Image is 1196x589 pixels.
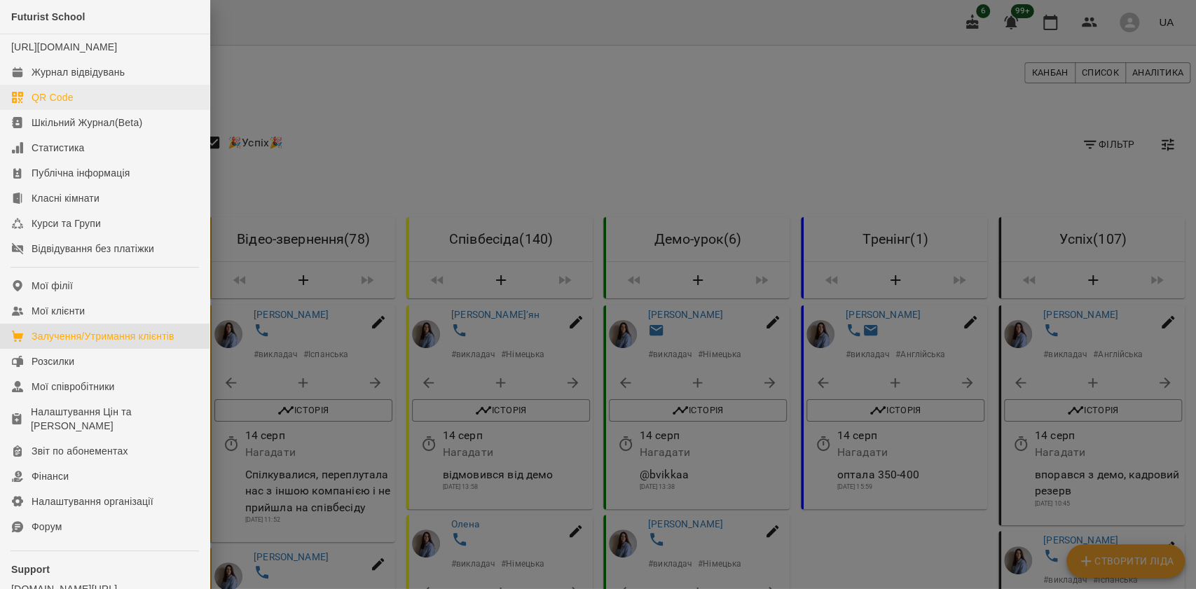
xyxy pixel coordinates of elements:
div: Залучення/Утримання клієнтів [32,329,174,343]
div: Мої клієнти [32,304,85,318]
div: Фінанси [32,469,69,483]
div: Журнал відвідувань [32,65,125,79]
div: Розсилки [32,354,74,368]
a: [URL][DOMAIN_NAME] [11,41,117,53]
span: Futurist School [11,11,85,22]
div: Форум [32,520,62,534]
div: Мої філії [32,279,73,293]
div: Налаштування Цін та [PERSON_NAME] [31,405,198,433]
div: Відвідування без платіжки [32,242,154,256]
div: QR Code [32,90,74,104]
div: Мої співробітники [32,380,115,394]
div: Налаштування організації [32,494,153,508]
p: Support [11,562,198,576]
div: Курси та Групи [32,216,101,230]
div: Звіт по абонементах [32,444,128,458]
div: Статистика [32,141,85,155]
div: Класні кімнати [32,191,99,205]
div: Публічна інформація [32,166,130,180]
div: Шкільний Журнал(Beta) [32,116,142,130]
